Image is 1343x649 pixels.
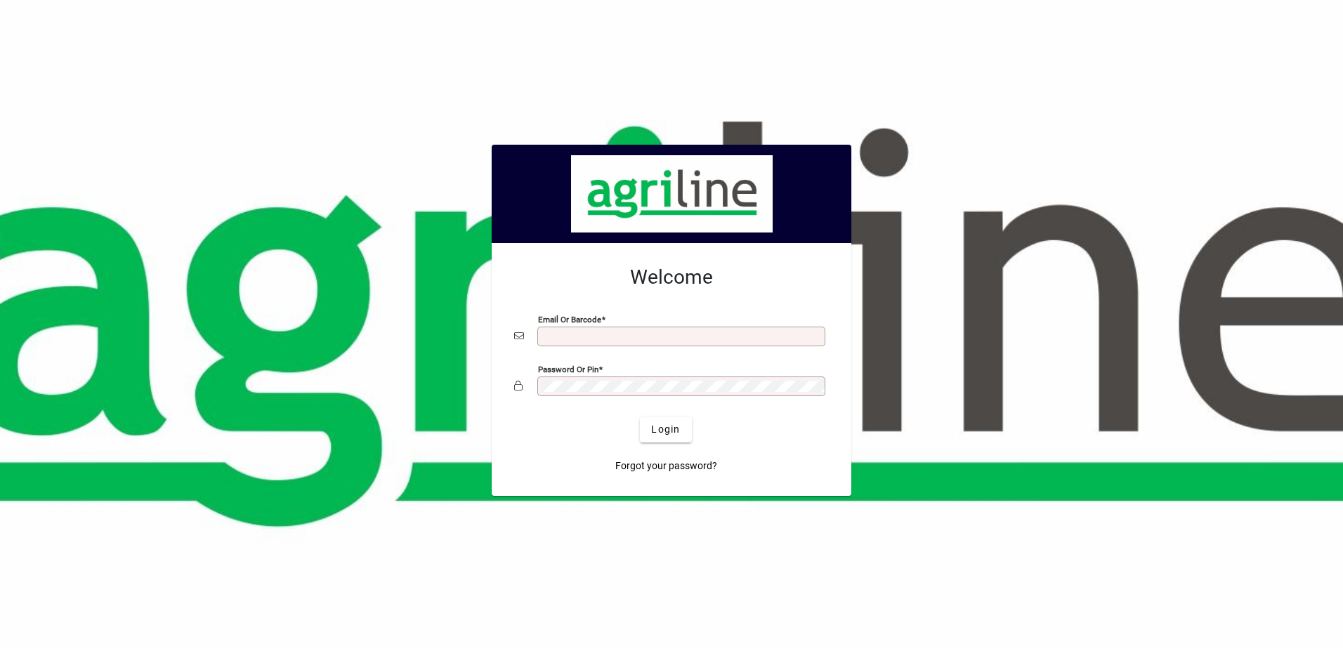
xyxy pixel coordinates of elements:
[514,265,829,289] h2: Welcome
[538,314,601,324] mat-label: Email or Barcode
[640,417,691,442] button: Login
[651,422,680,437] span: Login
[615,459,717,473] span: Forgot your password?
[610,454,723,479] a: Forgot your password?
[538,364,598,374] mat-label: Password or Pin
